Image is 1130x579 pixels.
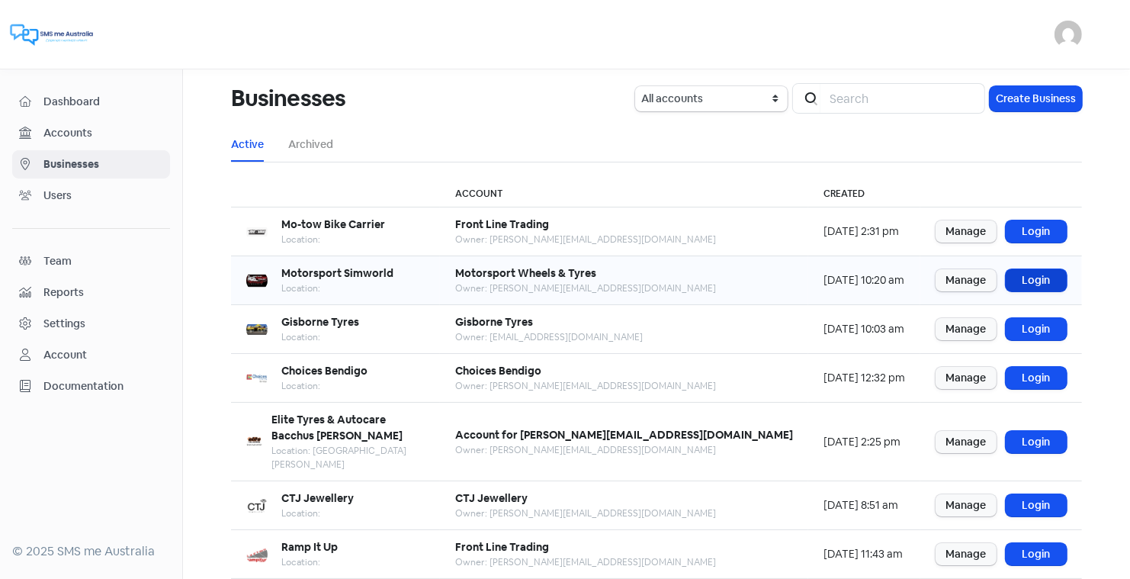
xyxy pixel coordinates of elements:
div: [DATE] 12:32 pm [823,370,905,386]
a: Login [1006,367,1067,389]
span: Businesses [43,156,163,172]
b: Motorsport Wheels & Tyres [455,266,596,280]
b: CTJ Jewellery [281,491,354,505]
a: Manage [936,318,997,340]
div: Location: [281,330,359,344]
div: Owner: [PERSON_NAME][EMAIL_ADDRESS][DOMAIN_NAME] [455,507,716,520]
b: Account for [PERSON_NAME][EMAIL_ADDRESS][DOMAIN_NAME] [455,428,793,442]
a: Manage [936,220,997,243]
div: Location: [281,233,385,246]
div: [DATE] 2:25 pm [823,434,905,450]
b: Front Line Trading [455,217,549,231]
a: Accounts [12,119,170,147]
img: 0e827074-2277-4e51-9f29-4863781f49ff-250x250.png [246,368,268,389]
b: Motorsport Simworld [281,266,393,280]
span: Documentation [43,378,163,394]
b: Gisborne Tyres [455,315,533,329]
a: Manage [936,269,997,291]
a: Settings [12,310,170,338]
a: Businesses [12,150,170,179]
div: [DATE] 2:31 pm [823,224,905,240]
div: [DATE] 11:43 am [823,546,905,562]
div: Location: [281,555,338,569]
img: 66d538de-5a83-4c3b-bc95-2d621ac501ae-250x250.png [246,431,262,452]
span: Team [43,253,163,269]
span: Accounts [43,125,163,141]
img: 63d568eb-2aa7-4a3e-ac80-3fa331f9deb7-250x250.png [246,319,268,340]
b: Mo-tow Bike Carrier [281,217,385,231]
a: Login [1006,543,1067,565]
img: User [1055,21,1082,48]
img: fe3a614c-30e4-438f-9f59-e4c543db84eb-250x250.png [246,221,268,243]
b: Gisborne Tyres [281,315,359,329]
div: Settings [43,316,85,332]
div: Location: [GEOGRAPHIC_DATA][PERSON_NAME] [271,444,425,471]
a: Login [1006,431,1067,453]
div: Location: [281,281,393,295]
b: Elite Tyres & Autocare Bacchus [PERSON_NAME] [271,413,403,442]
b: Choices Bendigo [455,364,541,378]
a: Active [231,137,264,153]
b: CTJ Jewellery [455,491,528,505]
div: Location: [281,379,368,393]
div: [DATE] 10:20 am [823,272,905,288]
span: Reports [43,285,163,301]
b: Front Line Trading [455,540,549,554]
div: [DATE] 8:51 am [823,497,905,513]
img: f04f9500-df2d-4bc6-9216-70fe99c8ada6-250x250.png [246,270,268,291]
a: Documentation [12,372,170,400]
a: Login [1006,318,1067,340]
a: Reports [12,278,170,307]
span: Users [43,188,163,204]
h1: Businesses [231,74,345,123]
button: Create Business [990,86,1082,111]
img: 35f4c1ad-4f2e-48ad-ab30-5155fdf70f3d-250x250.png [246,544,268,565]
a: Manage [936,367,997,389]
div: Account [43,347,87,363]
th: Account [440,181,808,207]
a: Manage [936,431,997,453]
a: Account [12,341,170,369]
a: Login [1006,494,1067,516]
a: Dashboard [12,88,170,116]
div: Location: [281,507,354,520]
a: Login [1006,220,1067,243]
a: Team [12,247,170,275]
a: Users [12,182,170,210]
th: Created [808,181,920,207]
img: 7be11b49-75b7-437a-b653-4ef32f684f53-250x250.png [246,495,268,516]
a: Login [1006,269,1067,291]
a: Manage [936,543,997,565]
div: Owner: [PERSON_NAME][EMAIL_ADDRESS][DOMAIN_NAME] [455,443,793,457]
div: © 2025 SMS me Australia [12,542,170,561]
input: Search [820,83,985,114]
a: Archived [288,137,333,153]
b: Choices Bendigo [281,364,368,378]
div: Owner: [EMAIL_ADDRESS][DOMAIN_NAME] [455,330,643,344]
div: [DATE] 10:03 am [823,321,905,337]
div: Owner: [PERSON_NAME][EMAIL_ADDRESS][DOMAIN_NAME] [455,233,716,246]
span: Dashboard [43,94,163,110]
a: Manage [936,494,997,516]
div: Owner: [PERSON_NAME][EMAIL_ADDRESS][DOMAIN_NAME] [455,281,716,295]
b: Ramp It Up [281,540,338,554]
div: Owner: [PERSON_NAME][EMAIL_ADDRESS][DOMAIN_NAME] [455,379,716,393]
div: Owner: [PERSON_NAME][EMAIL_ADDRESS][DOMAIN_NAME] [455,555,716,569]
